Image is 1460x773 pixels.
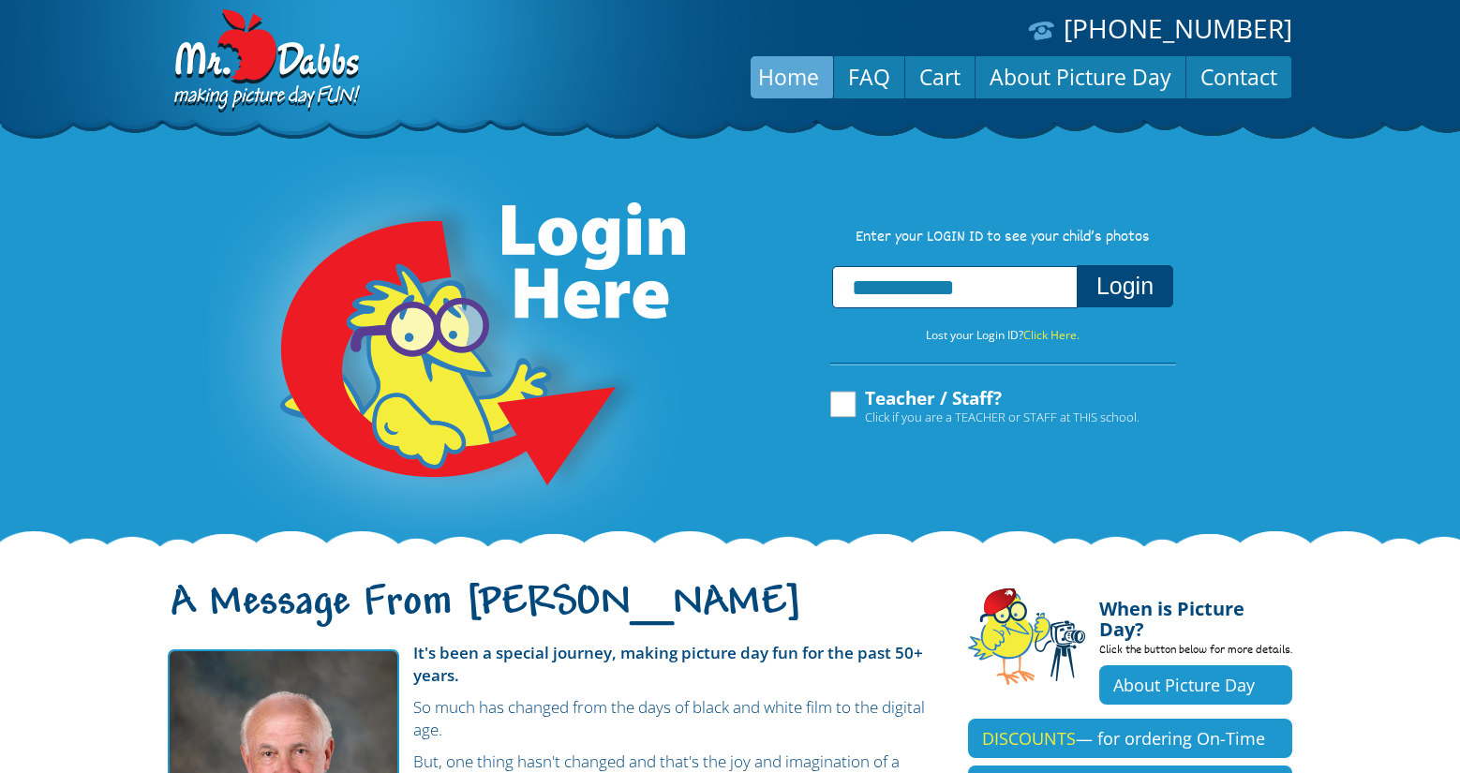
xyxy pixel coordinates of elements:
button: Login [1077,265,1173,307]
p: Click the button below for more details. [1099,640,1292,665]
span: Click if you are a TEACHER or STAFF at THIS school. [865,408,1140,426]
label: Teacher / Staff? [827,389,1140,424]
p: So much has changed from the days of black and white film to the digital age. [168,696,940,741]
p: Lost your Login ID? [811,325,1195,346]
a: Contact [1186,54,1291,99]
img: Dabbs Company [168,9,363,114]
strong: It's been a special journey, making picture day fun for the past 50+ years. [413,642,923,686]
a: DISCOUNTS— for ordering On-Time [968,719,1292,758]
a: Click Here. [1023,327,1080,343]
a: FAQ [834,54,904,99]
img: Login Here [209,155,689,548]
h4: When is Picture Day? [1099,587,1292,640]
p: Enter your LOGIN ID to see your child’s photos [811,228,1195,248]
a: Home [744,54,833,99]
a: [PHONE_NUMBER] [1064,10,1292,46]
h1: A Message From [PERSON_NAME] [168,595,940,634]
a: Cart [905,54,975,99]
span: DISCOUNTS [982,727,1076,750]
a: About Picture Day [976,54,1185,99]
a: About Picture Day [1099,665,1292,705]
